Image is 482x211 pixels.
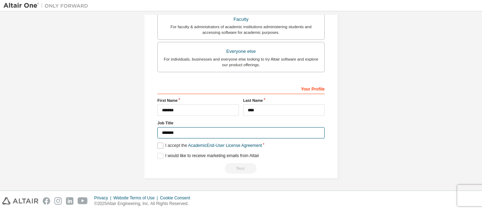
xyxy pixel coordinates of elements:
div: For faculty & administrators of academic institutions administering students and accessing softwa... [162,24,320,35]
img: facebook.svg [43,197,50,205]
label: I accept the [157,143,262,149]
label: I would like to receive marketing emails from Altair [157,153,259,159]
img: linkedin.svg [66,197,73,205]
div: Read and acccept EULA to continue [157,163,325,174]
div: Cookie Consent [160,195,194,201]
p: © 2025 Altair Engineering, Inc. All Rights Reserved. [94,201,194,207]
img: altair_logo.svg [2,197,38,205]
div: Website Terms of Use [113,195,160,201]
img: youtube.svg [78,197,88,205]
a: Academic End-User License Agreement [188,143,262,148]
div: Everyone else [162,46,320,56]
label: Job Title [157,120,325,126]
label: Last Name [243,98,325,103]
img: instagram.svg [54,197,62,205]
div: Your Profile [157,83,325,94]
div: Privacy [94,195,113,201]
div: For individuals, businesses and everyone else looking to try Altair software and explore our prod... [162,56,320,68]
img: Altair One [4,2,92,9]
label: First Name [157,98,239,103]
div: Faculty [162,14,320,24]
